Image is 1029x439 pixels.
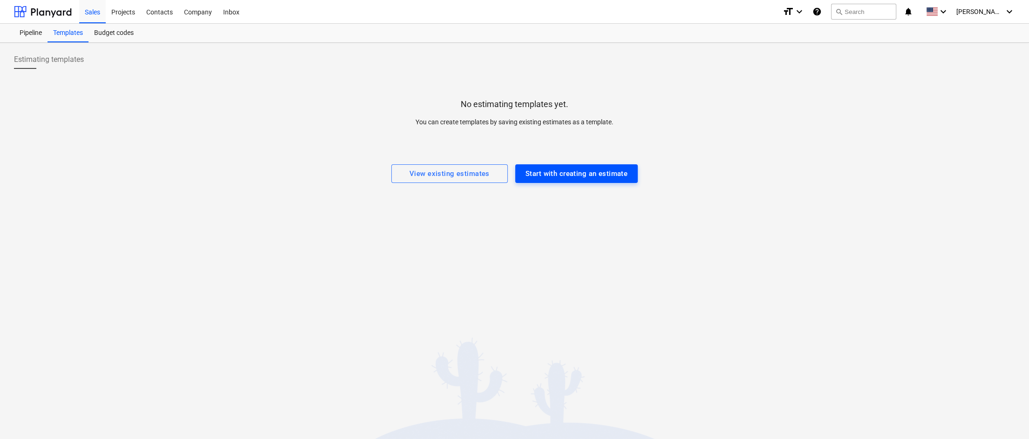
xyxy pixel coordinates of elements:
button: Start with creating an estimate [515,164,638,183]
i: keyboard_arrow_down [938,6,949,17]
i: notifications [904,6,913,17]
button: Search [831,4,896,20]
span: Estimating templates [14,54,84,65]
i: keyboard_arrow_down [1004,6,1015,17]
a: Budget codes [89,24,139,42]
span: [PERSON_NAME] [956,8,1003,15]
button: View existing estimates [391,164,508,183]
span: search [835,8,843,15]
iframe: Chat Widget [982,394,1029,439]
i: format_size [783,6,794,17]
a: Pipeline [14,24,48,42]
a: Templates [48,24,89,42]
p: You can create templates by saving existing estimates as a template. [264,117,765,127]
i: Knowledge base [812,6,822,17]
div: View existing estimates [409,168,490,180]
p: No estimating templates yet. [461,99,568,110]
i: keyboard_arrow_down [794,6,805,17]
div: Start with creating an estimate [525,168,627,180]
